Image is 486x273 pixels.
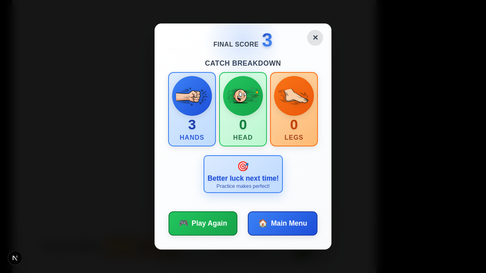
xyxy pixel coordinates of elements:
[214,41,259,48] span: Final Score
[248,211,317,236] button: 🏠Main Menu
[179,218,188,229] span: 🎮
[278,80,310,112] img: Leg catches
[208,175,279,182] h3: Better luck next time!
[237,161,249,172] span: 🎯
[271,218,307,228] span: Main Menu
[284,133,304,142] div: Legs
[180,117,204,131] div: 3
[233,117,253,131] div: 0
[180,133,204,142] div: Hands
[233,133,253,142] div: Head
[284,117,304,131] div: 0
[192,218,227,228] span: Play Again
[262,31,272,49] span: 3
[176,80,208,112] img: Hand catches
[208,184,279,189] p: Practice makes perfect!
[258,218,268,229] span: 🏠
[307,30,323,46] button: Back to Main Menu
[227,80,259,112] img: Head catches
[168,58,318,68] h4: Catch Breakdown
[169,211,237,236] button: 🎮Play Again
